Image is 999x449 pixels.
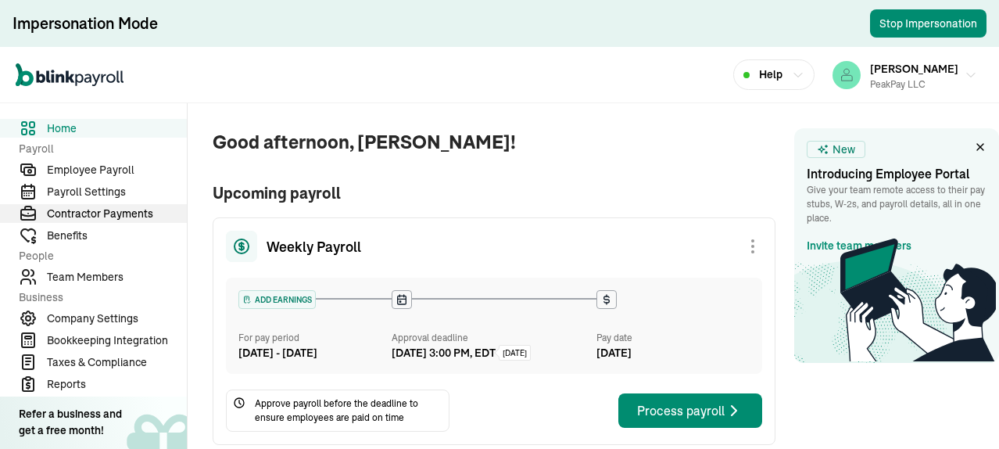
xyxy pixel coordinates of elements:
span: Upcoming payroll [213,181,775,205]
span: Employee Payroll [47,162,187,178]
a: Invite team members [807,238,911,254]
span: New [832,142,855,158]
button: Help [733,59,815,90]
div: [DATE] [596,345,750,361]
span: [DATE] [503,347,527,359]
span: Payroll Settings [47,184,187,200]
div: [DATE] 3:00 PM, EDT [392,345,496,361]
div: Refer a business and get a free month! [19,406,122,439]
p: Give your team remote access to their pay stubs, W‑2s, and payroll details, all in one place. [807,183,986,225]
span: People [19,248,177,264]
span: Benefits [47,228,187,244]
div: [DATE] - [DATE] [238,345,392,361]
h3: Introducing Employee Portal [807,164,986,183]
div: PeakPay LLC [870,77,958,92]
div: Pay date [596,331,750,345]
span: Home [47,120,187,137]
span: Good afternoon, [PERSON_NAME]! [213,128,775,156]
span: Help [759,66,782,83]
span: Approve payroll before the deadline to ensure employees are paid on time [255,397,442,425]
span: Taxes & Compliance [47,354,187,371]
button: Process payroll [618,393,762,428]
nav: Global [16,52,124,98]
span: Bookkeeping Integration [47,332,187,349]
div: For pay period [238,331,392,345]
span: Contractor Payments [47,206,187,222]
button: [PERSON_NAME]PeakPay LLC [826,56,983,95]
span: [PERSON_NAME] [870,62,958,76]
span: Reports [47,376,187,393]
iframe: To enrich screen reader interactions, please activate Accessibility in Grammarly extension settings [921,374,999,449]
div: ADD EARNINGS [239,291,315,308]
div: Chat Widget [921,374,999,449]
button: Stop Impersonation [870,9,986,38]
div: Approval deadline [392,331,590,345]
div: Impersonation Mode [13,13,158,34]
span: Team Members [47,269,187,286]
span: Payroll [19,141,177,157]
div: Process payroll [637,401,743,420]
span: Business [19,289,177,306]
span: Company Settings [47,311,187,327]
span: Weekly Payroll [267,236,361,257]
